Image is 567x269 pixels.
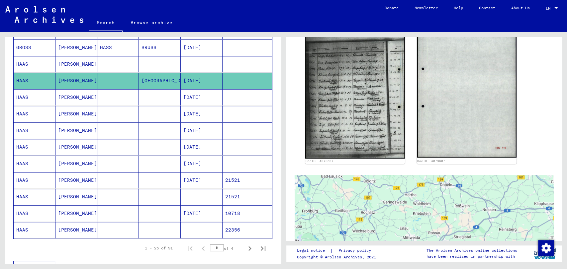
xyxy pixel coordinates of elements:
[181,39,223,56] mat-cell: [DATE]
[197,241,210,255] button: Previous page
[417,18,517,158] img: 002.jpg
[181,106,223,122] mat-cell: [DATE]
[5,6,83,23] img: Arolsen_neg.svg
[256,241,270,255] button: Last page
[55,205,97,222] mat-cell: [PERSON_NAME]
[181,89,223,105] mat-cell: [DATE]
[333,247,379,254] a: Privacy policy
[139,39,181,56] mat-cell: BRUSS
[14,189,55,205] mat-cell: HAAS
[55,189,97,205] mat-cell: [PERSON_NAME]
[139,73,181,89] mat-cell: [GEOGRAPHIC_DATA]
[55,39,97,56] mat-cell: [PERSON_NAME]
[55,56,97,72] mat-cell: [PERSON_NAME]
[14,106,55,122] mat-cell: HAAS
[55,139,97,155] mat-cell: [PERSON_NAME]
[417,159,445,163] a: DocID: 4073607
[14,122,55,139] mat-cell: HAAS
[181,122,223,139] mat-cell: [DATE]
[55,156,97,172] mat-cell: [PERSON_NAME]
[297,247,379,254] div: |
[181,172,223,188] mat-cell: [DATE]
[55,73,97,89] mat-cell: [PERSON_NAME]
[306,159,333,163] a: DocID: 4073607
[55,89,97,105] mat-cell: [PERSON_NAME]
[181,73,223,89] mat-cell: [DATE]
[223,189,272,205] mat-cell: 21521
[97,39,139,56] mat-cell: HASS
[210,245,243,251] div: of 4
[223,205,272,222] mat-cell: 10718
[183,241,197,255] button: First page
[55,122,97,139] mat-cell: [PERSON_NAME]
[546,6,553,11] span: EN
[14,56,55,72] mat-cell: HAAS
[243,241,256,255] button: Next page
[181,205,223,222] mat-cell: [DATE]
[181,156,223,172] mat-cell: [DATE]
[426,253,517,259] p: have been realized in partnership with
[55,172,97,188] mat-cell: [PERSON_NAME]
[14,39,55,56] mat-cell: GROSS
[14,139,55,155] mat-cell: HAAS
[14,222,55,238] mat-cell: HAAS
[14,73,55,89] mat-cell: HAAS
[14,205,55,222] mat-cell: HAAS
[89,15,123,32] a: Search
[55,222,97,238] mat-cell: [PERSON_NAME]
[305,18,405,159] img: 001.jpg
[14,172,55,188] mat-cell: HAAS
[14,156,55,172] mat-cell: HAAS
[223,222,272,238] mat-cell: 22356
[181,139,223,155] mat-cell: [DATE]
[145,245,173,251] div: 1 – 25 of 91
[297,247,330,254] a: Legal notice
[123,15,180,31] a: Browse archive
[532,245,557,262] img: yv_logo.png
[538,240,554,256] img: Change consent
[426,247,517,253] p: The Arolsen Archives online collections
[223,172,272,188] mat-cell: 21521
[55,106,97,122] mat-cell: [PERSON_NAME]
[14,89,55,105] mat-cell: HAAS
[297,254,379,260] p: Copyright © Arolsen Archives, 2021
